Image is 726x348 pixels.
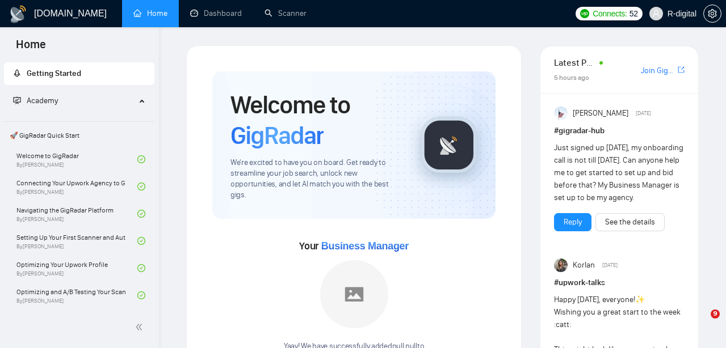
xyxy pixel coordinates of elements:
[230,120,324,151] span: GigRadar
[137,155,145,163] span: check-circle
[554,258,568,272] img: Korlan
[265,9,307,18] a: searchScanner
[321,240,409,252] span: Business Manager
[16,228,137,253] a: Setting Up Your First Scanner and Auto-BidderBy[PERSON_NAME]
[678,65,685,74] span: export
[4,62,154,85] li: Getting Started
[573,259,595,271] span: Korlan
[573,107,628,120] span: [PERSON_NAME]
[641,65,675,77] a: Join GigRadar Slack Community
[190,9,242,18] a: dashboardDashboard
[133,9,167,18] a: homeHome
[135,321,146,333] span: double-left
[230,90,402,151] h1: Welcome to
[636,108,651,118] span: [DATE]
[16,256,137,281] a: Optimizing Your Upwork ProfileBy[PERSON_NAME]
[554,107,568,120] img: Anisuzzaman Khan
[687,309,715,337] iframe: Intercom live chat
[137,210,145,218] span: check-circle
[230,158,402,201] span: We're excited to have you on board. Get ready to streamline your job search, unlock new opportuni...
[16,147,137,172] a: Welcome to GigRadarBy[PERSON_NAME]
[595,213,665,231] button: See the details
[635,295,645,304] span: ✨
[554,213,591,231] button: Reply
[27,96,58,105] span: Academy
[16,201,137,226] a: Navigating the GigRadar PlatformBy[PERSON_NAME]
[16,174,137,199] a: Connecting Your Upwork Agency to GigRadarBy[PERSON_NAME]
[13,96,58,105] span: Academy
[564,216,582,228] a: Reply
[703,9,721,18] a: setting
[9,5,27,23] img: logo
[602,260,618,270] span: [DATE]
[554,125,685,137] h1: # gigradar-hub
[554,277,685,289] h1: # upwork-talks
[580,9,589,18] img: upwork-logo.png
[299,240,409,252] span: Your
[5,124,153,147] span: 🚀 GigRadar Quick Start
[554,143,683,202] span: Just signed up [DATE], my onboarding call is not till [DATE]. Can anyone help me to get started t...
[652,10,660,18] span: user
[137,264,145,272] span: check-circle
[27,69,81,78] span: Getting Started
[678,65,685,75] a: export
[605,216,655,228] a: See the details
[704,9,721,18] span: setting
[630,7,638,20] span: 52
[7,36,55,60] span: Home
[554,74,589,82] span: 5 hours ago
[421,117,477,173] img: gigradar-logo.png
[703,5,721,23] button: setting
[593,7,627,20] span: Connects:
[137,291,145,299] span: check-circle
[16,283,137,308] a: Optimizing and A/B Testing Your Scanner for Better ResultsBy[PERSON_NAME]
[554,56,596,70] span: Latest Posts from the GigRadar Community
[711,309,720,319] span: 9
[320,260,388,328] img: placeholder.png
[13,96,21,104] span: fund-projection-screen
[137,237,145,245] span: check-circle
[13,69,21,77] span: rocket
[137,183,145,190] span: check-circle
